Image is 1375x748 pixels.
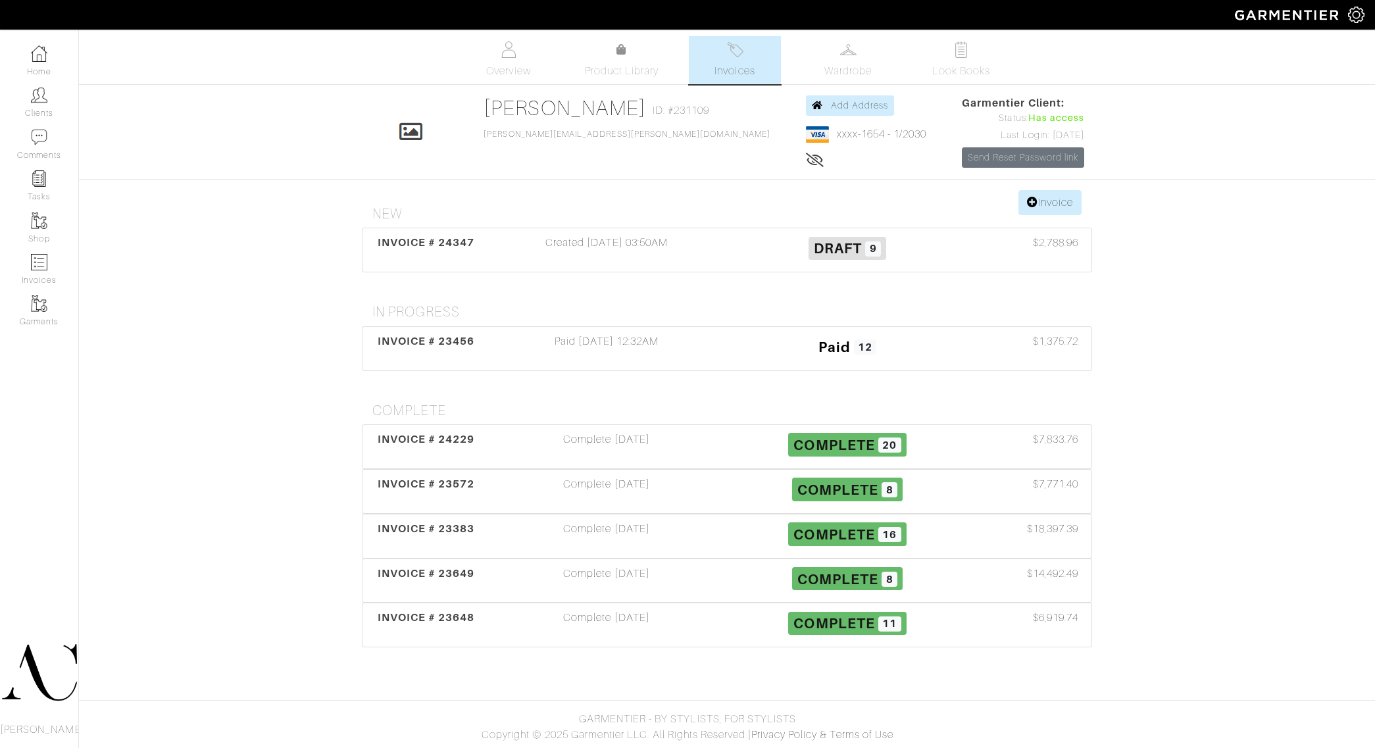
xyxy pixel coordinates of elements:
span: $7,833.76 [1033,432,1078,447]
span: Draft [814,240,862,257]
span: Complete [793,526,874,543]
a: [PERSON_NAME] [484,96,646,120]
span: INVOICE # 23456 [378,335,475,347]
span: 20 [878,437,901,453]
a: Wardrobe [802,36,894,84]
a: Overview [463,36,555,84]
span: Invoices [714,63,755,79]
img: todo-9ac3debb85659649dc8f770b8b6100bb5dab4b48dedcbae339e5042a72dfd3cc.svg [953,41,970,58]
img: garments-icon-b7da505a4dc4fd61783c78ac3ca0ef83fa9d6f193b1c9dc38574b1d14d53ca28.png [31,295,47,312]
span: Complete [793,615,874,632]
span: INVOICE # 24347 [378,236,475,249]
span: INVOICE # 23648 [378,611,475,624]
span: $1,375.72 [1033,334,1078,349]
span: ID: #231109 [653,103,710,118]
div: Status: [962,111,1084,126]
div: Complete [DATE] [486,566,727,596]
span: INVOICE # 23383 [378,522,475,535]
span: INVOICE # 24229 [378,433,475,445]
span: 8 [882,482,897,498]
img: basicinfo-40fd8af6dae0f16599ec9e87c0ef1c0a1fdea2edbe929e3d69a839185d80c458.svg [501,41,517,58]
a: [PERSON_NAME][EMAIL_ADDRESS][PERSON_NAME][DOMAIN_NAME] [484,130,770,139]
div: Created [DATE] 03:50AM [486,235,727,265]
img: dashboard-icon-dbcd8f5a0b271acd01030246c82b418ddd0df26cd7fceb0bd07c9910d44c42f6.png [31,45,47,62]
img: wardrobe-487a4870c1b7c33e795ec22d11cfc2ed9d08956e64fb3008fe2437562e282088.svg [840,41,857,58]
a: INVOICE # 24229 Complete [DATE] Complete 20 $7,833.76 [362,424,1092,469]
div: Complete [DATE] [486,610,727,640]
img: garmentier-logo-header-white-b43fb05a5012e4ada735d5af1a66efaba907eab6374d6393d1fbf88cb4ef424d.png [1228,3,1348,26]
a: Look Books [915,36,1007,84]
img: orders-icon-0abe47150d42831381b5fb84f609e132dff9fe21cb692f30cb5eec754e2cba89.png [31,254,47,270]
span: 11 [878,616,901,632]
span: $6,919.74 [1033,610,1078,626]
span: 16 [878,527,901,543]
a: INVOICE # 23456 Paid [DATE] 12:32AM Paid 12 $1,375.72 [362,326,1092,371]
a: Send Reset Password link [962,147,1084,168]
div: Complete [DATE] [486,476,727,507]
span: Product Library [585,63,659,79]
img: visa-934b35602734be37eb7d5d7e5dbcd2044c359bf20a24dc3361ca3fa54326a8a7.png [806,126,829,143]
span: Overview [486,63,530,79]
img: comment-icon-a0a6a9ef722e966f86d9cbdc48e553b5cf19dbc54f86b18d962a5391bc8f6eb6.png [31,129,47,145]
a: xxxx-1654 - 1/2030 [837,128,927,140]
span: 12 [854,339,877,355]
span: Complete [793,437,874,453]
a: INVOICE # 23572 Complete [DATE] Complete 8 $7,771.40 [362,469,1092,514]
span: $14,492.49 [1027,566,1079,582]
span: $7,771.40 [1033,476,1078,492]
div: Paid [DATE] 12:32AM [486,334,727,364]
span: Garmentier Client: [962,95,1084,111]
span: Look Books [932,63,991,79]
span: INVOICE # 23649 [378,567,475,580]
span: Paid [818,339,851,355]
div: Complete [DATE] [486,521,727,551]
span: 8 [882,572,897,587]
h4: In Progress [372,304,1092,320]
img: garments-icon-b7da505a4dc4fd61783c78ac3ca0ef83fa9d6f193b1c9dc38574b1d14d53ca28.png [31,212,47,229]
div: Complete [DATE] [486,432,727,462]
span: Copyright © 2025 Garmentier LLC. All Rights Reserved. [482,729,748,741]
a: INVOICE # 24347 Created [DATE] 03:50AM Draft 9 $2,788.96 [362,228,1092,272]
img: orders-27d20c2124de7fd6de4e0e44c1d41de31381a507db9b33961299e4e07d508b8c.svg [727,41,743,58]
a: INVOICE # 23383 Complete [DATE] Complete 16 $18,397.39 [362,514,1092,559]
div: Last Login: [DATE] [962,128,1084,143]
a: Invoices [689,36,781,84]
span: 9 [865,241,881,257]
h4: New [372,206,1092,222]
span: INVOICE # 23572 [378,478,475,490]
span: Complete [797,570,878,587]
span: Complete [797,482,878,498]
span: Has access [1028,111,1085,126]
a: Privacy Policy & Terms of Use [751,729,893,741]
a: INVOICE # 23648 Complete [DATE] Complete 11 $6,919.74 [362,603,1092,647]
a: INVOICE # 23649 Complete [DATE] Complete 8 $14,492.49 [362,559,1092,603]
span: Wardrobe [824,63,872,79]
a: Invoice [1018,190,1082,215]
a: Add Address [806,95,895,116]
img: clients-icon-6bae9207a08558b7cb47a8932f037763ab4055f8c8b6bfacd5dc20c3e0201464.png [31,87,47,103]
a: Product Library [576,42,668,79]
span: $2,788.96 [1033,235,1078,251]
img: reminder-icon-8004d30b9f0a5d33ae49ab947aed9ed385cf756f9e5892f1edd6e32f2345188e.png [31,170,47,187]
span: Add Address [831,100,889,111]
span: $18,397.39 [1027,521,1079,537]
img: gear-icon-white-bd11855cb880d31180b6d7d6211b90ccbf57a29d726f0c71d8c61bd08dd39cc2.png [1348,7,1364,23]
h4: Complete [372,403,1092,419]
